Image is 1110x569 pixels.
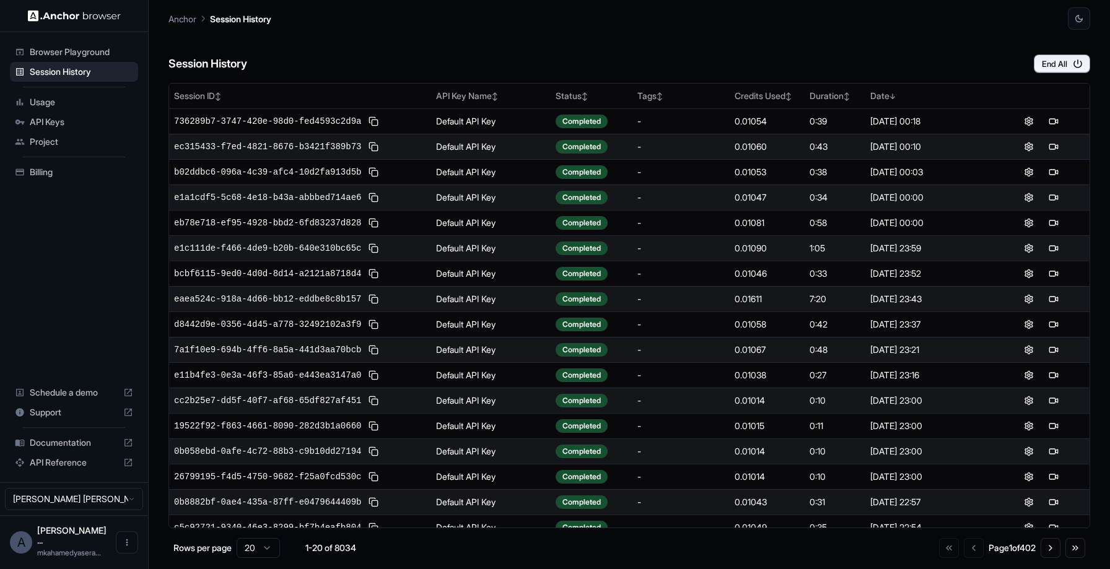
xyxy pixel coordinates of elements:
[174,445,361,458] span: 0b058ebd-0afe-4c72-88b3-c9b10dd27194
[735,217,800,229] div: 0.01081
[870,394,987,407] div: [DATE] 23:00
[810,191,860,204] div: 0:34
[431,210,551,235] td: Default API Key
[735,90,800,102] div: Credits Used
[870,115,987,128] div: [DATE] 00:18
[810,471,860,483] div: 0:10
[637,166,725,178] div: -
[870,191,987,204] div: [DATE] 00:00
[870,344,987,356] div: [DATE] 23:21
[1034,54,1090,73] button: End All
[30,96,133,108] span: Usage
[30,437,118,449] span: Documentation
[436,90,546,102] div: API Key Name
[174,293,361,305] span: eaea524c-918a-4d66-bb12-eddbe8c8b157
[28,10,121,22] img: Anchor Logo
[174,191,361,204] span: e1a1cdf5-5c68-4e18-b43a-abbbed714ae6
[870,141,987,153] div: [DATE] 00:10
[30,456,118,469] span: API Reference
[556,90,628,102] div: Status
[431,438,551,464] td: Default API Key
[431,413,551,438] td: Default API Key
[10,132,138,152] div: Project
[735,420,800,432] div: 0.01015
[810,267,860,280] div: 0:33
[174,369,361,381] span: e11b4fe3-0e3a-46f3-85a6-e443ea3147a0
[810,420,860,432] div: 0:11
[556,191,608,204] div: Completed
[37,548,101,557] span: mkahamedyaserarafath@gmail.com
[30,386,118,399] span: Schedule a demo
[582,92,588,101] span: ↕
[637,242,725,254] div: -
[556,343,608,357] div: Completed
[870,445,987,458] div: [DATE] 23:00
[870,217,987,229] div: [DATE] 00:00
[168,55,247,73] h6: Session History
[735,521,800,534] div: 0.01049
[556,368,608,382] div: Completed
[556,394,608,407] div: Completed
[735,115,800,128] div: 0.01054
[657,92,663,101] span: ↕
[174,394,361,407] span: cc2b25e7-dd5f-40f7-af68-65df827af451
[10,112,138,132] div: API Keys
[637,344,725,356] div: -
[174,471,361,483] span: 26799195-f4d5-4750-9682-f25a0fcd530c
[10,162,138,182] div: Billing
[870,318,987,331] div: [DATE] 23:37
[431,261,551,286] td: Default API Key
[556,521,608,534] div: Completed
[300,542,362,554] div: 1-20 of 8034
[116,531,138,554] button: Open menu
[556,115,608,128] div: Completed
[431,235,551,261] td: Default API Key
[431,286,551,311] td: Default API Key
[556,318,608,331] div: Completed
[637,115,725,128] div: -
[30,66,133,78] span: Session History
[556,419,608,433] div: Completed
[10,383,138,402] div: Schedule a demo
[735,293,800,305] div: 0.01611
[810,166,860,178] div: 0:38
[215,92,221,101] span: ↕
[174,344,361,356] span: 7a1f10e9-694b-4ff6-8a5a-441d3aa70bcb
[431,464,551,489] td: Default API Key
[889,92,896,101] span: ↓
[37,525,107,545] span: Ahamed Yaser Arafath MK
[168,12,196,25] p: Anchor
[870,521,987,534] div: [DATE] 22:54
[30,136,133,148] span: Project
[810,445,860,458] div: 0:10
[810,217,860,229] div: 0:58
[174,115,361,128] span: 736289b7-3747-420e-98d0-fed4593c2d9a
[10,42,138,62] div: Browser Playground
[870,166,987,178] div: [DATE] 00:03
[735,267,800,280] div: 0.01046
[810,293,860,305] div: 7:20
[556,140,608,154] div: Completed
[492,92,498,101] span: ↕
[870,420,987,432] div: [DATE] 23:00
[556,165,608,179] div: Completed
[10,402,138,422] div: Support
[556,445,608,458] div: Completed
[637,141,725,153] div: -
[168,12,271,25] nav: breadcrumb
[431,362,551,388] td: Default API Key
[637,191,725,204] div: -
[637,496,725,508] div: -
[637,293,725,305] div: -
[810,394,860,407] div: 0:10
[431,108,551,134] td: Default API Key
[431,515,551,540] td: Default API Key
[431,489,551,515] td: Default API Key
[637,369,725,381] div: -
[844,92,850,101] span: ↕
[30,406,118,419] span: Support
[30,116,133,128] span: API Keys
[735,191,800,204] div: 0.01047
[989,542,1036,554] div: Page 1 of 402
[637,217,725,229] div: -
